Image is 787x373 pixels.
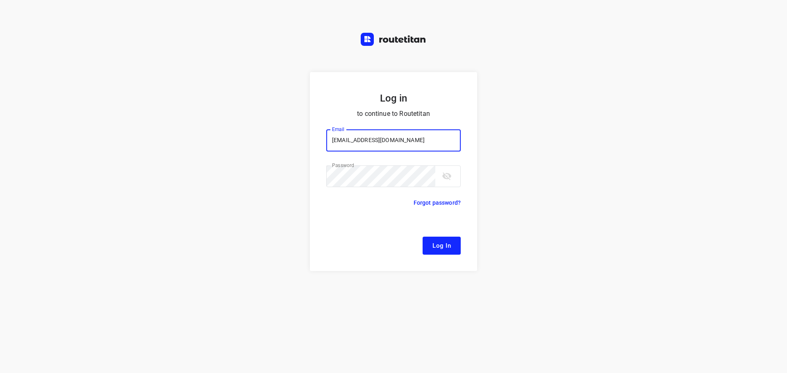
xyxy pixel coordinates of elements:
[414,198,461,208] p: Forgot password?
[326,108,461,120] p: to continue to Routetitan
[326,92,461,105] h5: Log in
[361,33,426,46] img: Routetitan
[423,237,461,255] button: Log In
[432,240,451,251] span: Log In
[439,168,455,184] button: toggle password visibility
